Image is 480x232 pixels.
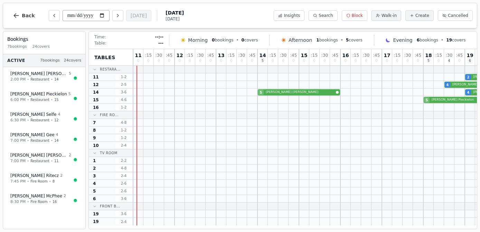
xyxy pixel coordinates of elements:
span: 15 [54,97,59,102]
span: : 45 [373,53,380,57]
span: 6:30 PM [10,118,26,123]
span: [PERSON_NAME] Pieckielon [10,91,67,97]
span: • [49,199,51,204]
span: : 15 [311,53,318,57]
span: : 45 [290,53,297,57]
span: 2 - 4 [115,173,132,178]
span: 3 [93,173,96,179]
span: Morning [188,37,208,44]
span: 16 [93,105,99,110]
span: 14 [54,138,59,143]
span: Restaurant [30,118,49,123]
span: 0 [345,59,347,63]
button: Cancelled [438,10,473,21]
span: 0 [189,59,191,63]
span: 3 - 6 [115,211,132,216]
span: 8 [53,179,55,184]
span: • [51,118,53,123]
span: • [27,138,29,143]
span: 2 [60,173,63,179]
button: Previous day [49,10,60,21]
span: 1 [316,38,319,43]
span: Front B... [100,204,120,209]
button: Block [342,10,367,21]
span: TV Room [100,150,117,156]
span: 4 - 8 [115,166,132,171]
span: • [27,158,29,164]
span: 2 - 4 [115,219,132,224]
span: Restaurant [30,97,49,102]
span: covers [446,37,465,43]
span: 6 [469,59,471,63]
span: 11 [54,158,59,164]
span: [PERSON_NAME] McPhee [10,193,62,199]
span: 5 [68,91,71,97]
span: 12 [54,118,59,123]
span: 19 [93,211,99,217]
span: Create [415,13,429,18]
span: 6 [417,38,420,43]
span: : 30 [446,53,452,57]
span: 6:00 PM [10,97,26,103]
span: covers [346,37,363,43]
span: Active [7,58,25,63]
span: 2 [93,166,96,171]
span: : 30 [363,53,369,57]
span: • [27,199,29,204]
span: : 30 [404,53,411,57]
span: 14 [54,77,59,82]
span: 0 [323,59,326,63]
button: [DATE] [126,10,151,21]
span: 24 covers [64,58,81,64]
span: 1 - 2 [115,128,132,133]
span: : 15 [435,53,442,57]
span: 0 [241,59,243,63]
span: 8 [93,128,96,133]
span: covers [242,37,258,43]
span: 12 [93,82,99,87]
button: Next day [112,10,123,21]
span: 0 [375,59,377,63]
span: 3 - 6 [115,196,132,201]
span: : 30 [238,53,245,57]
span: : 45 [456,53,463,57]
span: • [341,37,343,43]
span: : 15 [228,53,235,57]
span: 5 [426,98,428,103]
span: Tables [94,54,115,61]
span: [PERSON_NAME] Ritecz [10,173,59,178]
span: 8:30 PM [10,199,26,205]
span: : 45 [415,53,421,57]
span: 18 [425,53,432,58]
span: 2 [64,193,66,199]
span: 11 [135,53,141,58]
span: Restara... [100,67,121,72]
span: 14 [259,53,266,58]
span: : 30 [156,53,162,57]
span: 4 [58,112,60,118]
span: : 45 [249,53,255,57]
span: 7:00 PM [10,158,26,164]
span: 0 [147,59,149,63]
span: 4 [448,59,450,63]
span: 11 [93,74,99,80]
span: Cancelled [448,13,468,18]
span: 5 [93,188,96,194]
span: • [49,179,51,184]
span: [PERSON_NAME] [PERSON_NAME] [10,71,67,76]
span: 7 bookings [40,58,60,64]
span: [PERSON_NAME] Gee [10,132,55,138]
span: 3 - 6 [115,90,132,95]
span: 7:00 PM [10,138,26,144]
span: • [441,37,443,43]
span: [PERSON_NAME] Selfe [10,112,56,117]
span: 0 [242,38,244,43]
span: 2:00 PM [10,77,26,83]
span: : 30 [321,53,328,57]
span: 0 [212,38,215,43]
button: [PERSON_NAME] Ritecz27:45 PM•Fire Room•8 [6,169,83,188]
span: 0 [334,59,336,63]
button: [PERSON_NAME] [PERSON_NAME]27:00 PM•Restaurant•11 [6,149,83,168]
span: Restaurant [30,158,49,164]
span: 0 [158,59,160,63]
